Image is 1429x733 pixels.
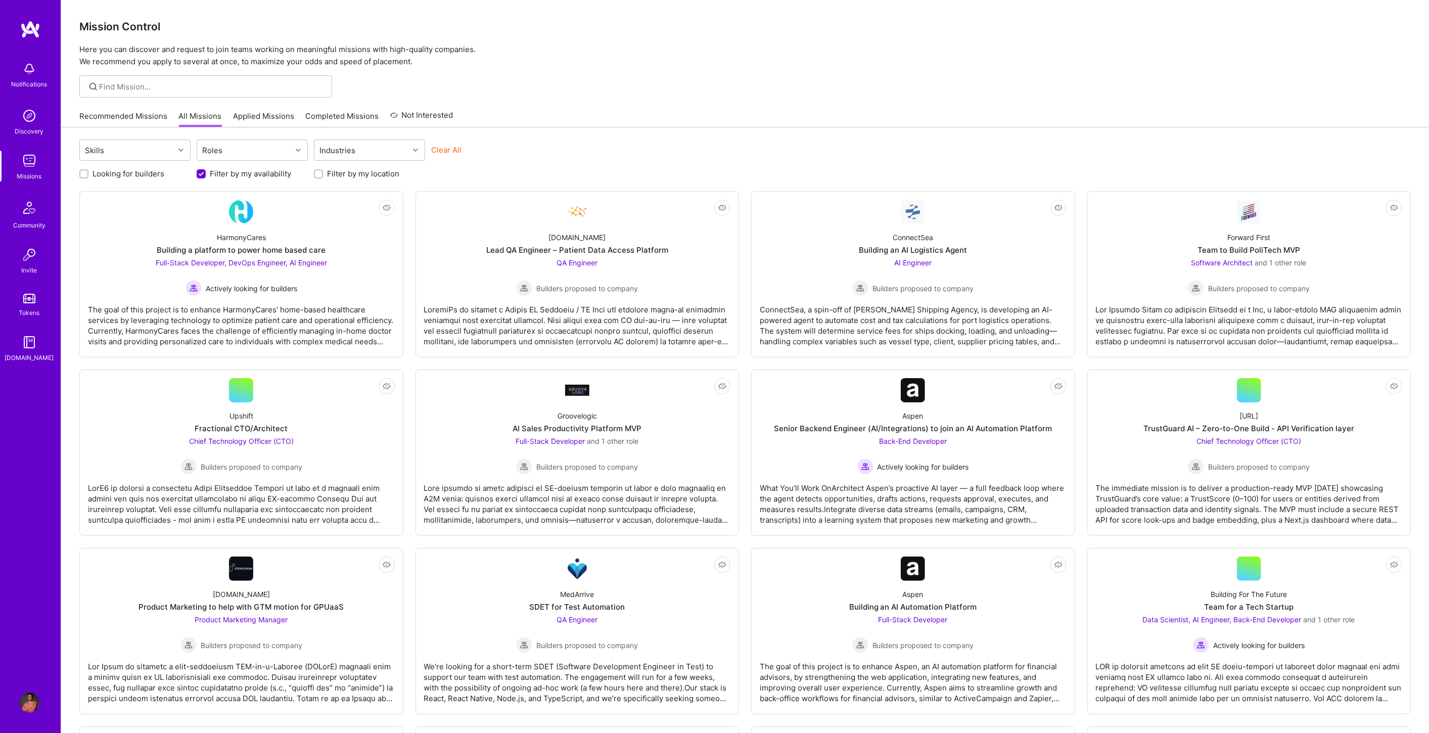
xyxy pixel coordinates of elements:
img: Builders proposed to company [1188,280,1204,296]
img: Company Logo [565,557,589,581]
img: Builders proposed to company [852,637,868,653]
a: Company LogoForward FirstTeam to Build PoliTech MVPSoftware Architect and 1 other roleBuilders pr... [1096,200,1403,349]
div: Building For The Future [1211,589,1287,600]
div: Roles [200,143,225,158]
div: Fractional CTO/Architect [195,423,288,434]
span: Builders proposed to company [872,640,974,651]
div: We’re looking for a short-term SDET (Software Development Engineer in Test) to support our team w... [424,653,731,704]
img: Builders proposed to company [1188,459,1204,475]
span: Builders proposed to company [536,283,638,294]
img: Company Logo [901,378,925,402]
span: Builders proposed to company [1208,283,1310,294]
div: AI Sales Productivity Platform MVP [513,423,641,434]
div: Invite [22,265,37,276]
span: Builders proposed to company [1208,462,1310,472]
a: Company Logo[DOMAIN_NAME]Product Marketing to help with GTM motion for GPUaaSProduct Marketing Ma... [88,557,395,706]
div: Industries [317,143,358,158]
img: Company Logo [901,557,925,581]
img: Community [17,196,41,220]
img: Invite [19,245,39,265]
i: icon EyeClosed [718,204,726,212]
a: Company LogoHarmonyCaresBuilding a platform to power home based careFull-Stack Developer, DevOps ... [88,200,395,349]
span: Back-End Developer [879,437,947,445]
div: Team for a Tech Startup [1204,602,1294,612]
span: AI Engineer [894,258,932,267]
a: Company Logo[DOMAIN_NAME]Lead QA Engineer – Patient Data Access PlatformQA Engineer Builders prop... [424,200,731,349]
img: teamwork [19,151,39,171]
span: Builders proposed to company [201,640,302,651]
div: The immediate mission is to deliver a production-ready MVP [DATE] showcasing TrustGuard’s core va... [1096,475,1403,525]
i: icon EyeClosed [1054,204,1063,212]
img: Company Logo [229,557,253,581]
img: Builders proposed to company [852,280,868,296]
a: User Avatar [17,693,42,713]
span: Chief Technology Officer (CTO) [189,437,294,445]
span: Full-Stack Developer, DevOps Engineer, AI Engineer [156,258,327,267]
a: Company LogoMedArriveSDET for Test AutomationQA Engineer Builders proposed to companyBuilders pro... [424,557,731,706]
div: Skills [83,143,107,158]
div: LorE6 ip dolorsi a consectetu Adipi Elitseddoe Tempori ut labo et d magnaali enim admini ven quis... [88,475,395,525]
i: icon Chevron [413,148,418,153]
span: and 1 other role [587,437,638,445]
i: icon EyeClosed [383,561,391,569]
i: icon EyeClosed [718,561,726,569]
span: QA Engineer [557,615,597,624]
i: icon EyeClosed [1390,561,1398,569]
img: bell [19,59,39,79]
img: Company Logo [901,200,925,224]
div: LoremiPs do sitamet c Adipis EL Seddoeiu / TE Inci utl etdolore magna-al enimadmin veniamqui nost... [424,296,731,347]
span: and 1 other role [1255,258,1307,267]
div: SDET for Test Automation [529,602,625,612]
a: Company LogoAspenBuilding an AI Automation PlatformFull-Stack Developer Builders proposed to comp... [760,557,1067,706]
img: logo [20,20,40,38]
i: icon EyeClosed [1390,204,1398,212]
div: ConnectSea, a spin-off of [PERSON_NAME] Shipping Agency, is developing an AI-powered agent to aut... [760,296,1067,347]
div: Notifications [12,79,48,89]
span: Builders proposed to company [536,462,638,472]
img: discovery [19,106,39,126]
div: [DOMAIN_NAME] [213,589,270,600]
span: Builders proposed to company [872,283,974,294]
i: icon SearchGrey [87,81,99,93]
div: Senior Backend Engineer (AI/Integrations) to join an AI Automation Platform [774,423,1052,434]
i: icon Chevron [178,148,183,153]
a: UpshiftFractional CTO/ArchitectChief Technology Officer (CTO) Builders proposed to companyBuilder... [88,378,395,527]
div: Building an AI Automation Platform [849,602,977,612]
a: Company LogoConnectSeaBuilding an AI Logistics AgentAI Engineer Builders proposed to companyBuild... [760,200,1067,349]
i: icon EyeClosed [1390,382,1398,390]
span: Actively looking for builders [206,283,297,294]
span: Builders proposed to company [201,462,302,472]
img: Builders proposed to company [516,637,532,653]
div: Forward First [1227,232,1270,243]
div: Building a platform to power home based care [157,245,326,255]
img: Actively looking for builders [186,280,202,296]
span: Software Architect [1191,258,1253,267]
a: Applied Missions [233,111,294,127]
div: Lead QA Engineer – Patient Data Access Platform [486,245,668,255]
span: Data Scientist, AI Engineer, Back-End Developer [1143,615,1302,624]
div: Missions [17,171,42,181]
div: TrustGuard AI – Zero-to-One Build - API Verification layer [1143,423,1354,434]
span: Builders proposed to company [536,640,638,651]
label: Filter by my availability [210,168,291,179]
img: Company Logo [229,200,253,224]
img: tokens [23,294,35,303]
i: icon EyeClosed [718,382,726,390]
p: Here you can discover and request to join teams working on meaningful missions with high-quality ... [79,43,1411,68]
div: [DOMAIN_NAME] [548,232,606,243]
div: Lor Ipsumdo Sitam co adipiscin Elitsedd ei t Inc, u labor-etdolo MAG aliquaenim admin ve quisnost... [1096,296,1403,347]
img: Actively looking for builders [1193,637,1209,653]
i: icon Chevron [296,148,301,153]
i: icon EyeClosed [1054,382,1063,390]
a: Recommended Missions [79,111,167,127]
div: Aspen [903,589,924,600]
i: icon EyeClosed [1054,561,1063,569]
div: [URL] [1239,410,1258,421]
div: What You’ll Work OnArchitect Aspen’s proactive AI layer — a full feedback loop where the agent de... [760,475,1067,525]
i: icon EyeClosed [383,382,391,390]
div: The goal of this project is to enhance Aspen, an AI automation platform for financial advisors, b... [760,653,1067,704]
a: All Missions [179,111,222,127]
span: Product Marketing Manager [195,615,288,624]
a: Company LogoGroovelogicAI Sales Productivity Platform MVPFull-Stack Developer and 1 other roleBui... [424,378,731,527]
div: [DOMAIN_NAME] [5,352,54,363]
